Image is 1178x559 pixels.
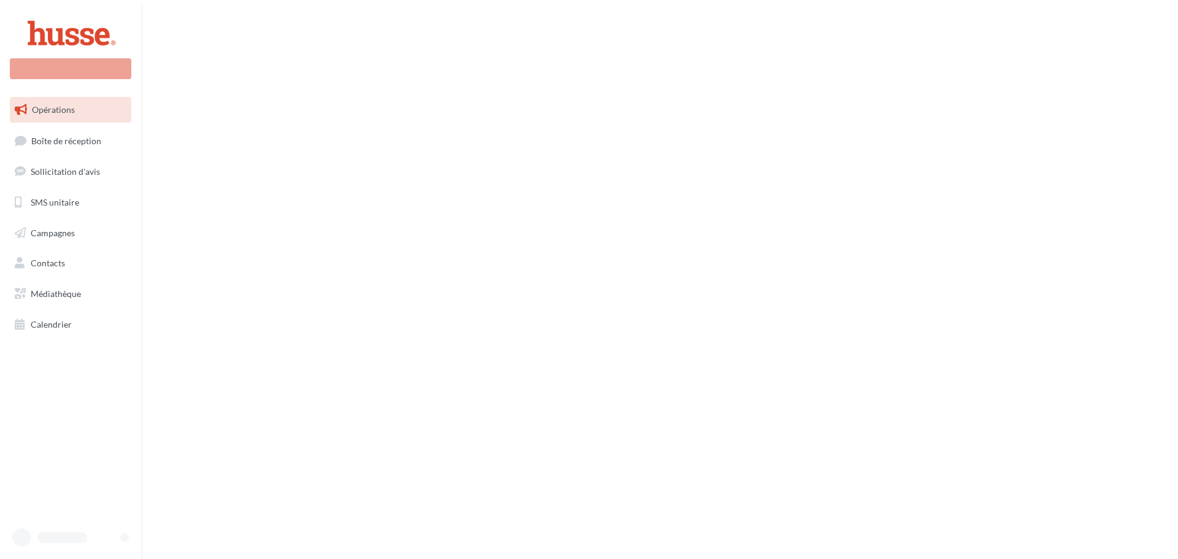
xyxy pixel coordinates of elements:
a: Campagnes [7,220,134,246]
span: Médiathèque [31,288,81,299]
span: Boîte de réception [31,135,101,145]
span: Contacts [31,258,65,268]
span: Campagnes [31,227,75,237]
div: Nouvelle campagne [10,58,131,79]
a: Opérations [7,97,134,123]
a: SMS unitaire [7,190,134,215]
span: Calendrier [31,319,72,330]
span: Sollicitation d'avis [31,166,100,177]
span: Opérations [32,104,75,115]
a: Calendrier [7,312,134,337]
a: Sollicitation d'avis [7,159,134,185]
a: Médiathèque [7,281,134,307]
a: Boîte de réception [7,128,134,154]
a: Contacts [7,250,134,276]
span: SMS unitaire [31,197,79,207]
